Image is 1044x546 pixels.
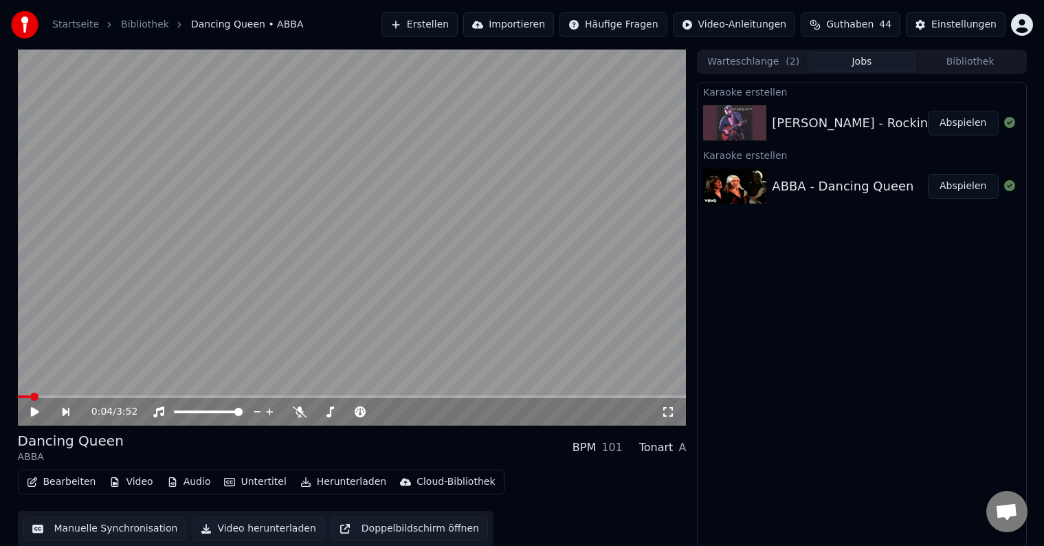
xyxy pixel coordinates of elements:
[928,111,999,135] button: Abspielen
[219,472,291,492] button: Untertitel
[772,177,913,196] div: ABBA - Dancing Queen
[673,12,796,37] button: Video-Anleitungen
[52,18,303,32] nav: breadcrumb
[23,516,187,541] button: Manuelle Synchronisation
[91,405,124,419] div: /
[931,18,997,32] div: Einstellungen
[191,18,304,32] span: Dancing Queen • ABBA
[18,431,124,450] div: Dancing Queen
[916,52,1025,72] button: Bibliothek
[52,18,99,32] a: Startseite
[786,55,799,69] span: ( 2 )
[192,516,324,541] button: Video herunterladen
[986,491,1028,532] div: Chat öffnen
[116,405,137,419] span: 3:52
[559,12,667,37] button: Häufige Fragen
[639,439,674,456] div: Tonart
[21,472,102,492] button: Bearbeiten
[801,12,900,37] button: Guthaben44
[601,439,623,456] div: 101
[879,18,891,32] span: 44
[808,52,916,72] button: Jobs
[104,472,158,492] button: Video
[906,12,1006,37] button: Einstellungen
[417,475,495,489] div: Cloud-Bibliothek
[381,12,458,37] button: Erstellen
[162,472,216,492] button: Audio
[295,472,392,492] button: Herunterladen
[91,405,113,419] span: 0:04
[18,450,124,464] div: ABBA
[573,439,596,456] div: BPM
[772,113,1040,133] div: [PERSON_NAME] - Rockin' in the Free World
[826,18,874,32] span: Guthaben
[699,52,808,72] button: Warteschlange
[928,174,999,199] button: Abspielen
[11,11,38,39] img: youka
[698,83,1025,100] div: Karaoke erstellen
[698,146,1025,163] div: Karaoke erstellen
[331,516,488,541] button: Doppelbildschirm öffnen
[678,439,686,456] div: A
[463,12,554,37] button: Importieren
[121,18,169,32] a: Bibliothek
